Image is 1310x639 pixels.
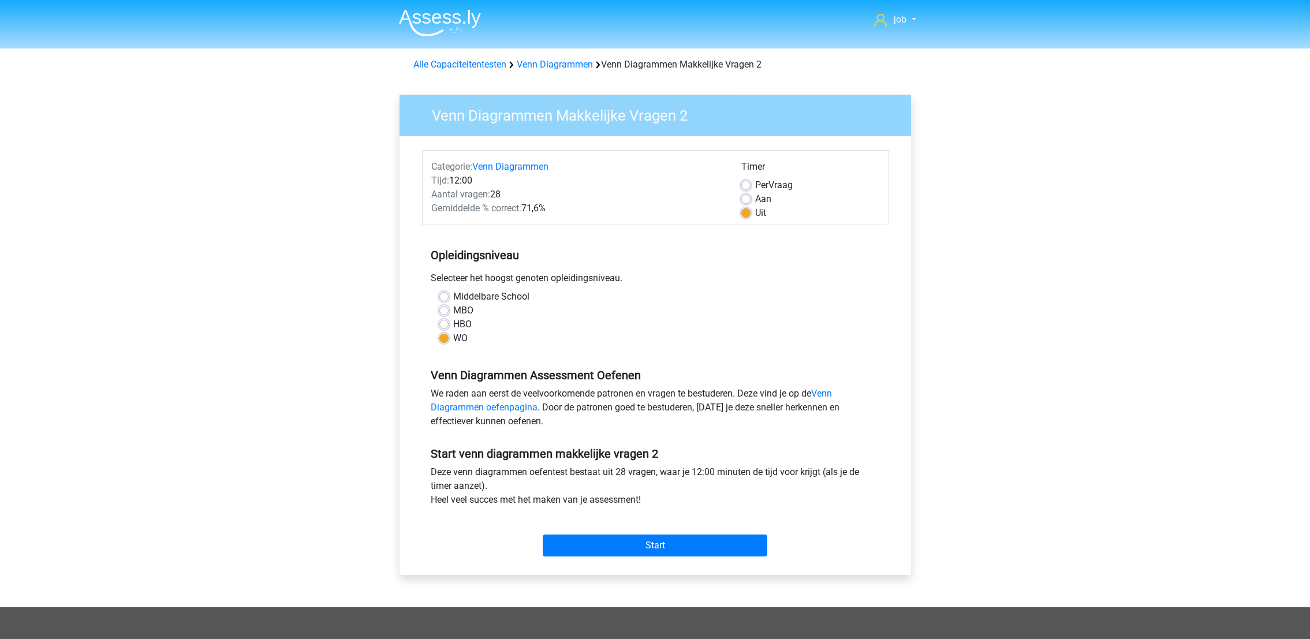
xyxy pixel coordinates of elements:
[741,160,879,178] div: Timer
[453,290,529,304] label: Middelbare School
[409,58,902,72] div: Venn Diagrammen Makkelijke Vragen 2
[472,161,548,172] a: Venn Diagrammen
[431,244,880,267] h5: Opleidingsniveau
[517,59,593,70] a: Venn Diagrammen
[431,447,880,461] h5: Start venn diagrammen makkelijke vragen 2
[543,535,767,556] input: Start
[418,102,902,125] h3: Venn Diagrammen Makkelijke Vragen 2
[755,178,793,192] label: Vraag
[755,206,766,220] label: Uit
[431,203,521,214] span: Gemiddelde % correct:
[431,175,449,186] span: Tijd:
[423,201,733,215] div: 71,6%
[453,317,472,331] label: HBO
[422,465,889,511] div: Deze venn diagrammen oefentest bestaat uit 28 vragen, waar je 12:00 minuten de tijd voor krijgt (...
[422,387,889,433] div: We raden aan eerst de veelvoorkomende patronen en vragen te bestuderen. Deze vind je op de . Door...
[869,13,920,27] a: job
[755,180,768,190] span: Per
[399,9,481,36] img: Assessly
[453,331,468,345] label: WO
[431,161,472,172] span: Categorie:
[431,189,490,200] span: Aantal vragen:
[894,14,906,25] span: job
[423,174,733,188] div: 12:00
[413,59,506,70] a: Alle Capaciteitentesten
[755,192,771,206] label: Aan
[423,188,733,201] div: 28
[422,271,889,290] div: Selecteer het hoogst genoten opleidingsniveau.
[431,368,880,382] h5: Venn Diagrammen Assessment Oefenen
[453,304,473,317] label: MBO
